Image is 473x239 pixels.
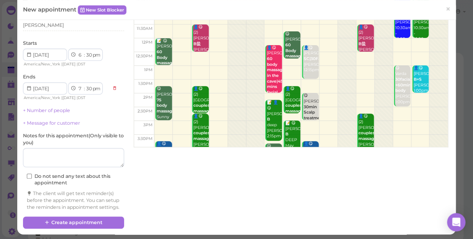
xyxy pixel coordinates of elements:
[62,95,75,100] span: [DATE]
[156,86,172,137] div: 😋 [PERSON_NAME] Sunny 1:45pm - 3:00pm
[267,117,270,122] b: B
[23,216,124,229] button: Create appointment
[136,54,152,59] span: 12:30pm
[23,94,108,101] div: | |
[62,62,75,67] span: [DATE]
[266,143,282,194] div: 😋 6467081120 [PERSON_NAME] 3:50pm - 4:50pm
[23,120,80,126] a: + Message for customer
[303,56,327,61] b: SC|30Facial
[24,95,60,100] span: America/New_York
[358,41,366,46] b: B盐
[78,62,85,67] span: DST
[193,24,209,75] div: 👤😋 (2) [PERSON_NAME] [PERSON_NAME]|[PERSON_NAME] 11:30am - 12:30pm
[23,107,70,113] a: + Number of people
[137,26,152,31] span: 11:30am
[285,120,300,166] div: 📝 😋 [PERSON_NAME] DEEP May 3:00pm - 5:00pm
[78,5,126,15] a: New Slot Blocker
[78,95,85,100] span: DST
[157,98,175,114] b: 75 body massage
[358,114,374,170] div: 👤😋 (2) [PERSON_NAME] [PERSON_NAME]|[PERSON_NAME] 2:45pm - 4:15pm
[285,132,288,137] b: B
[156,141,172,186] div: 👤😋 [PERSON_NAME] [PERSON_NAME]|Sunny 3:45pm - 5:15pm
[285,42,303,59] b: 60 Body massage
[193,103,211,114] b: couples massage
[267,56,285,95] b: 60 body massage in the cave|45 mins facial
[27,174,32,179] input: Do not send any text about this appointment
[303,141,319,186] div: 👤😋 [PERSON_NAME] [PERSON_NAME]|Sunny 3:45pm - 5:15pm
[266,45,282,118] div: 👤😋 [PERSON_NAME] [PERSON_NAME] 12:15pm - 2:00pm
[285,86,300,142] div: 👤😋 (2) [GEOGRAPHIC_DATA] May|[PERSON_NAME] 1:45pm - 2:45pm
[413,65,429,105] div: 👤😋 [PERSON_NAME] [PERSON_NAME] 1:00pm - 2:00pm
[156,38,172,94] div: 📝 😋 [PERSON_NAME] Sunny Sunny 12:00pm - 1:00pm
[193,114,209,170] div: 👤😋 (2) [PERSON_NAME] [PERSON_NAME]|[PERSON_NAME] 2:45pm - 4:15pm
[27,173,120,187] label: Do not send any text about this appointment
[27,190,120,211] div: The client will get text reminder(s) before the appointment. You can setup the reminders in appoi...
[23,73,35,80] label: Ends
[266,100,282,150] div: 📝 👤😋 [PERSON_NAME] deep [PERSON_NAME] 2:15pm - 3:45pm
[157,49,175,65] b: 60 Body massage
[138,81,152,86] span: 1:30pm
[193,130,216,141] b: couples massage|B
[285,103,303,114] b: couples massage
[447,213,465,231] div: Open Intercom Messenger
[137,109,152,114] span: 2:30pm
[414,77,422,82] b: B+S
[143,122,152,127] span: 3pm
[303,45,319,85] div: 👤😋 [PERSON_NAME] [PERSON_NAME] 12:15pm - 1:30pm
[23,61,108,68] div: | |
[24,62,60,67] span: America/New_York
[143,95,152,100] span: 2pm
[23,22,64,29] div: [PERSON_NAME]
[137,136,152,141] span: 3:30pm
[23,40,37,47] label: Starts
[358,24,374,75] div: 👤😋 (2) [PERSON_NAME] [PERSON_NAME]|[PERSON_NAME] 11:30am - 12:30pm
[445,4,450,15] span: ×
[23,132,124,146] label: Notes for this appointment ( Only visible to you )
[395,65,411,116] div: 😋 Varda [PERSON_NAME] 1:00pm - 2:30pm
[303,93,319,143] div: 😋 [PERSON_NAME] [PERSON_NAME] 2:00pm - 3:00pm
[193,86,209,142] div: 👤😋 (2) [GEOGRAPHIC_DATA] May|[PERSON_NAME] 1:45pm - 2:45pm
[142,40,152,45] span: 12pm
[144,67,152,72] span: 1pm
[395,77,413,93] b: 30facial +60mins body
[23,6,78,13] span: New appointment
[285,31,300,82] div: 😋 [PERSON_NAME] May 11:45am - 12:45pm
[303,104,324,120] b: 30min Scalp treatment
[358,130,381,141] b: couples massage|B
[193,41,201,46] b: B盐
